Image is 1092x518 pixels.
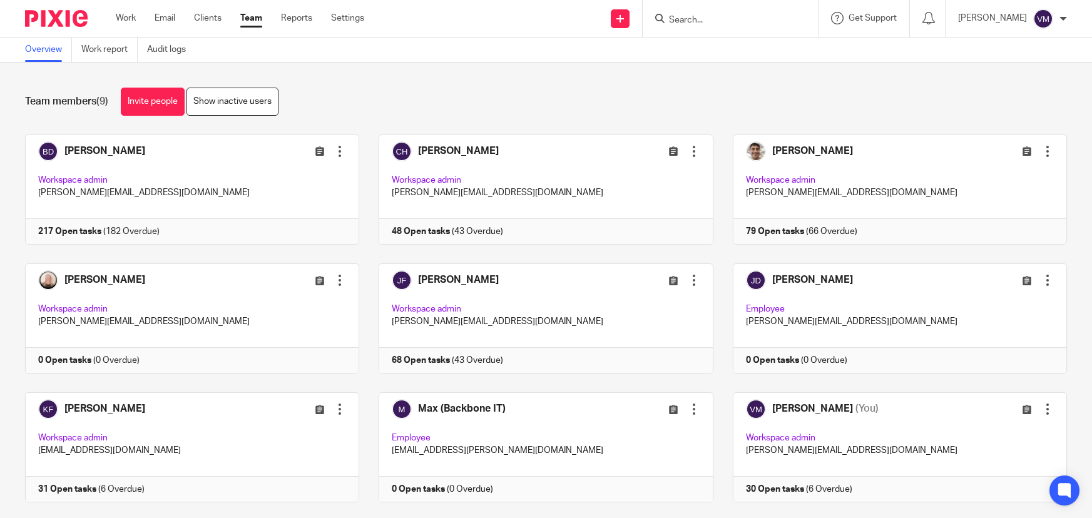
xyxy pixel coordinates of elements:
[25,95,108,108] h1: Team members
[155,12,175,24] a: Email
[186,88,278,116] a: Show inactive users
[1033,9,1053,29] img: svg%3E
[25,10,88,27] img: Pixie
[147,38,195,62] a: Audit logs
[331,12,364,24] a: Settings
[849,14,897,23] span: Get Support
[81,38,138,62] a: Work report
[25,38,72,62] a: Overview
[121,88,185,116] a: Invite people
[958,12,1027,24] p: [PERSON_NAME]
[116,12,136,24] a: Work
[240,12,262,24] a: Team
[668,15,780,26] input: Search
[96,96,108,106] span: (9)
[281,12,312,24] a: Reports
[194,12,222,24] a: Clients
